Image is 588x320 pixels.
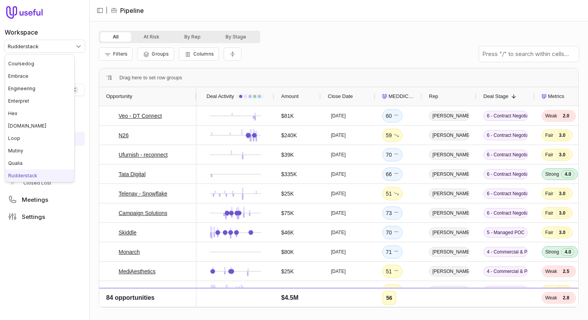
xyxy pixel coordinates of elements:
span: [DOMAIN_NAME] [8,123,46,129]
span: Mutiny [8,148,23,154]
span: Engineering [8,86,35,91]
span: Coursedog [8,61,34,66]
span: Hex [8,110,17,116]
span: Qualia [8,160,23,166]
span: Rudderstack [8,173,37,178]
span: Embrace [8,73,28,79]
span: Enterpret [8,98,29,104]
span: Loop [8,135,20,141]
